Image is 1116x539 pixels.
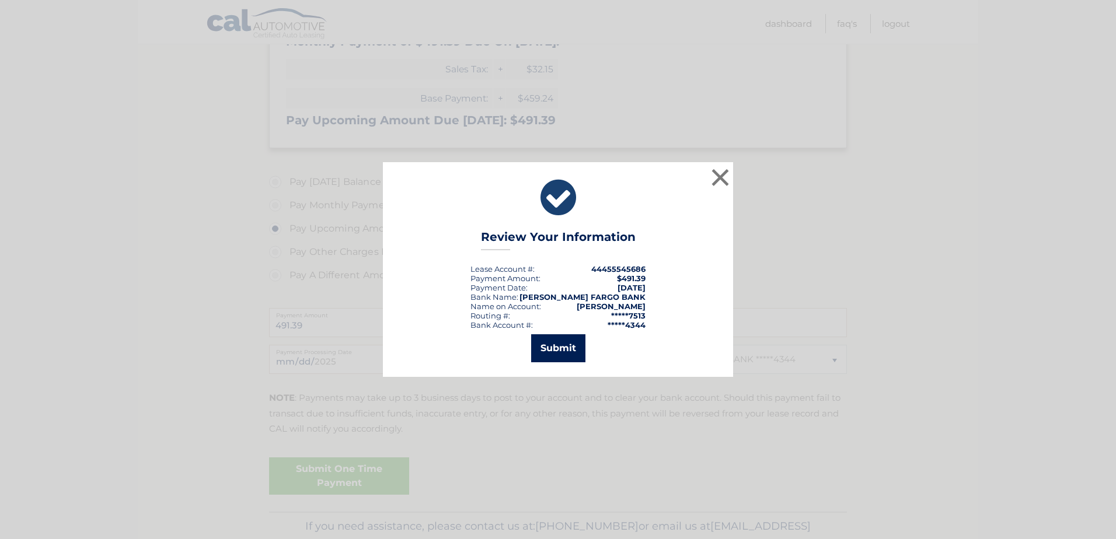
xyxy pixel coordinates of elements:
div: : [470,283,528,292]
div: Bank Account #: [470,320,533,330]
button: × [709,166,732,189]
span: [DATE] [618,283,646,292]
strong: 44455545686 [591,264,646,274]
div: Routing #: [470,311,510,320]
button: Submit [531,334,585,362]
div: Payment Amount: [470,274,540,283]
h3: Review Your Information [481,230,636,250]
strong: [PERSON_NAME] [577,302,646,311]
span: Payment Date [470,283,526,292]
span: $491.39 [617,274,646,283]
div: Lease Account #: [470,264,535,274]
div: Name on Account: [470,302,541,311]
strong: [PERSON_NAME] FARGO BANK [519,292,646,302]
div: Bank Name: [470,292,518,302]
